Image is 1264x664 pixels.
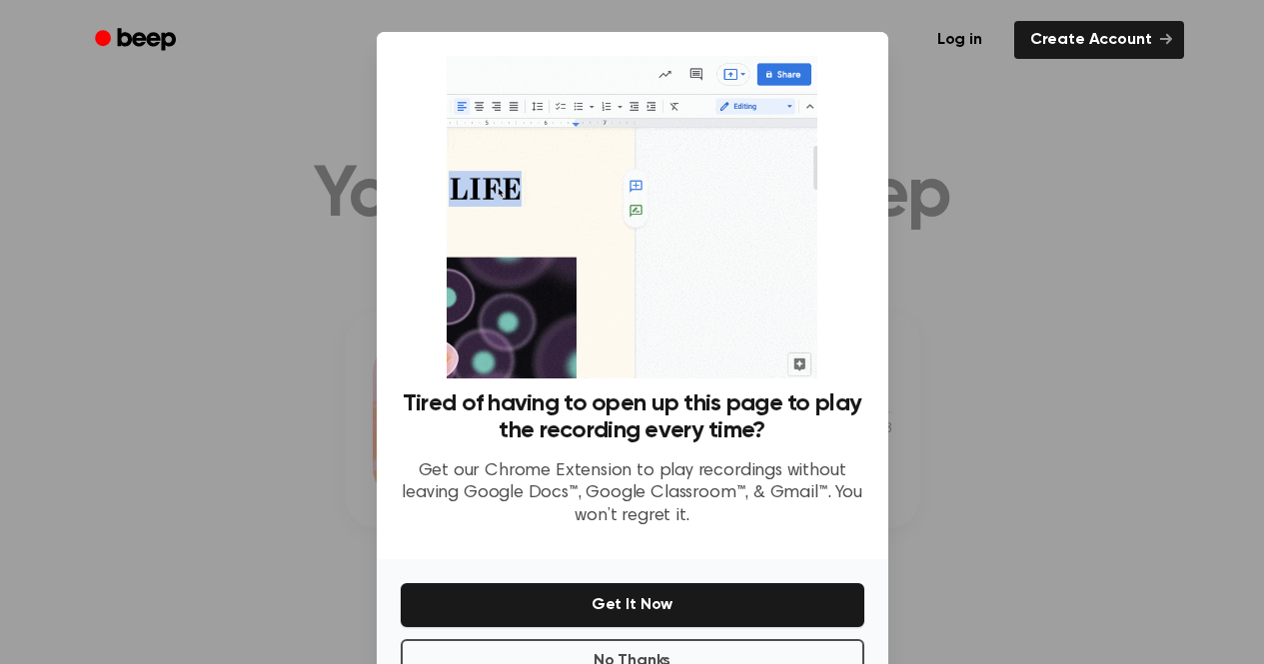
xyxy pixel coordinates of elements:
h3: Tired of having to open up this page to play the recording every time? [401,390,864,444]
a: Create Account [1014,21,1184,59]
img: Beep extension in action [447,56,817,378]
p: Get our Chrome Extension to play recordings without leaving Google Docs™, Google Classroom™, & Gm... [401,460,864,528]
a: Log in [917,17,1002,63]
button: Get It Now [401,583,864,627]
a: Beep [81,21,194,60]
